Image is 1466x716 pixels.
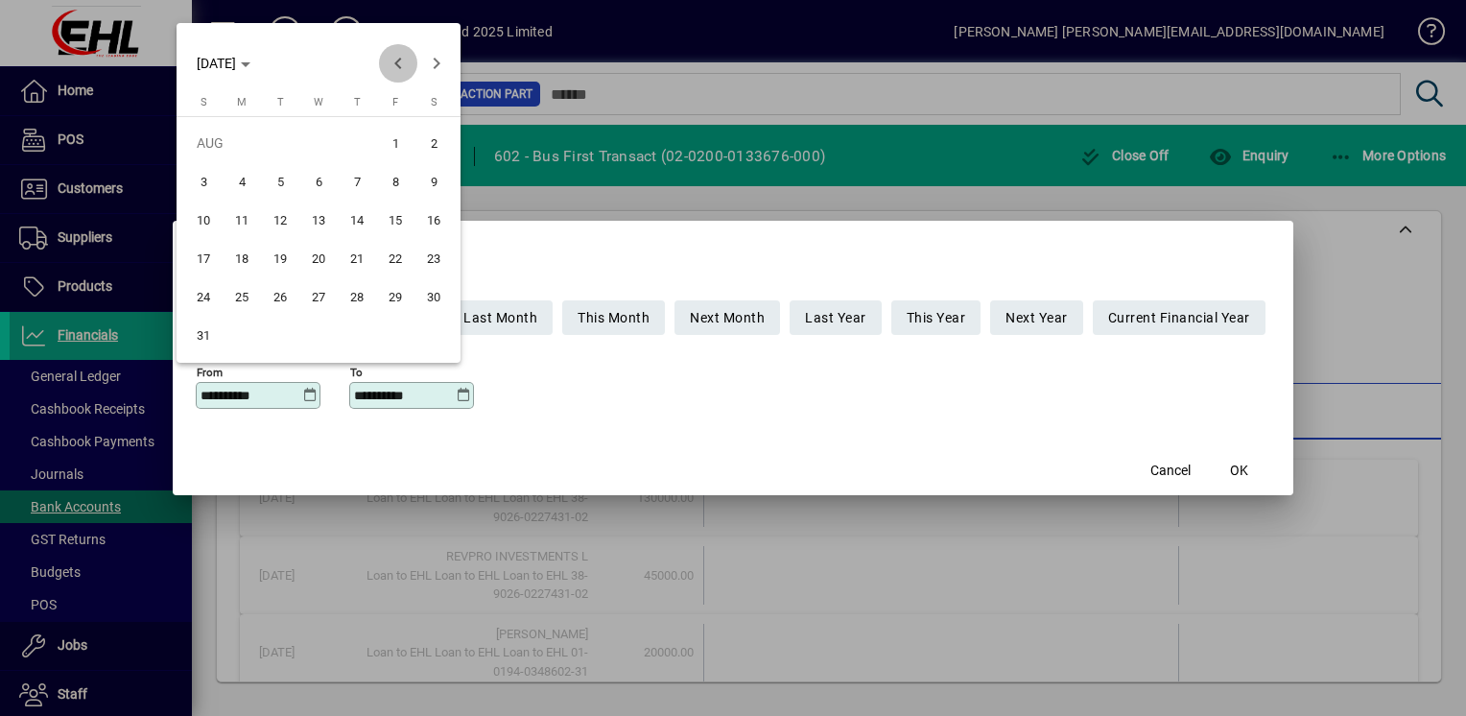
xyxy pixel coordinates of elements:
span: [DATE] [197,56,236,71]
span: T [277,96,284,108]
span: 8 [378,164,413,199]
button: Thu Aug 07 2025 [338,162,376,201]
span: 16 [416,203,451,237]
span: 23 [416,241,451,275]
span: M [237,96,247,108]
button: Wed Aug 20 2025 [299,239,338,277]
button: Sun Aug 10 2025 [184,201,223,239]
button: Sun Aug 24 2025 [184,277,223,316]
span: 6 [301,164,336,199]
span: T [354,96,361,108]
button: Sat Aug 16 2025 [414,201,453,239]
span: 14 [340,203,374,237]
span: 13 [301,203,336,237]
button: Mon Aug 04 2025 [223,162,261,201]
span: 17 [186,241,221,275]
span: 3 [186,164,221,199]
span: 12 [263,203,297,237]
button: Sat Aug 09 2025 [414,162,453,201]
span: 24 [186,279,221,314]
button: Mon Aug 25 2025 [223,277,261,316]
button: Wed Aug 13 2025 [299,201,338,239]
span: 4 [225,164,259,199]
button: Mon Aug 18 2025 [223,239,261,277]
span: 10 [186,203,221,237]
button: Thu Aug 14 2025 [338,201,376,239]
button: Sun Aug 17 2025 [184,239,223,277]
span: 19 [263,241,297,275]
button: Tue Aug 05 2025 [261,162,299,201]
button: Wed Aug 27 2025 [299,277,338,316]
span: 1 [378,126,413,160]
button: Thu Aug 28 2025 [338,277,376,316]
button: Tue Aug 26 2025 [261,277,299,316]
span: 11 [225,203,259,237]
button: Sun Aug 03 2025 [184,162,223,201]
span: 20 [301,241,336,275]
span: 2 [416,126,451,160]
span: 28 [340,279,374,314]
button: Sat Aug 23 2025 [414,239,453,277]
span: 26 [263,279,297,314]
span: 5 [263,164,297,199]
span: S [201,96,207,108]
span: 21 [340,241,374,275]
button: Wed Aug 06 2025 [299,162,338,201]
span: W [314,96,323,108]
span: 7 [340,164,374,199]
span: S [431,96,437,108]
button: Fri Aug 22 2025 [376,239,414,277]
button: Mon Aug 11 2025 [223,201,261,239]
button: Fri Aug 01 2025 [376,124,414,162]
span: 9 [416,164,451,199]
button: Sat Aug 30 2025 [414,277,453,316]
button: Fri Aug 08 2025 [376,162,414,201]
button: Sat Aug 02 2025 [414,124,453,162]
td: AUG [184,124,376,162]
span: 29 [378,279,413,314]
button: Previous month [379,44,417,83]
span: 22 [378,241,413,275]
button: Fri Aug 15 2025 [376,201,414,239]
button: Next month [417,44,456,83]
span: 25 [225,279,259,314]
button: Tue Aug 12 2025 [261,201,299,239]
button: Choose month and year [189,46,258,81]
span: 15 [378,203,413,237]
button: Fri Aug 29 2025 [376,277,414,316]
span: 27 [301,279,336,314]
span: F [392,96,398,108]
span: 30 [416,279,451,314]
button: Sun Aug 31 2025 [184,316,223,354]
button: Thu Aug 21 2025 [338,239,376,277]
span: 18 [225,241,259,275]
button: Tue Aug 19 2025 [261,239,299,277]
span: 31 [186,318,221,352]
